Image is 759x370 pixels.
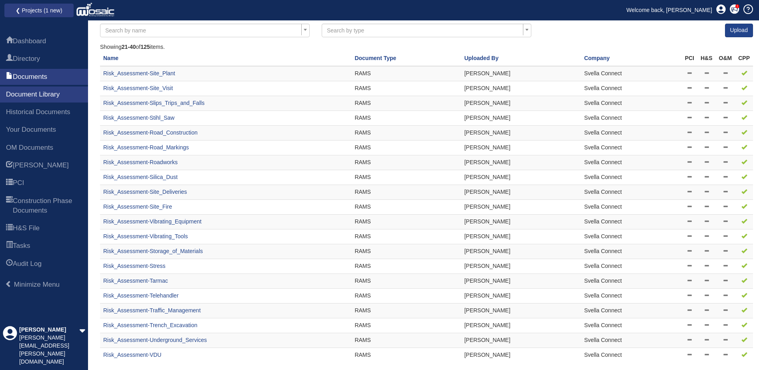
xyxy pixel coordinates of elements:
iframe: Chat [725,334,753,364]
span: Tasks [13,241,30,251]
td: [PERSON_NAME] [461,185,581,200]
a: Risk_Assessment-Vibrating_Tools [103,233,188,239]
td: RAMS [351,244,461,259]
a: ❮ Projects (1 new) [10,5,68,16]
span: Dashboard [6,37,13,46]
div: [PERSON_NAME][EMAIL_ADDRESS][PERSON_NAME][DOMAIN_NAME] [19,334,79,366]
td: Svella Connect [581,274,682,289]
span: Historical Documents [6,107,70,117]
td: RAMS [351,66,461,81]
span: Documents [6,72,13,82]
a: Welcome back, [PERSON_NAME] [621,4,718,16]
span: Directory [13,54,40,64]
td: [PERSON_NAME] [461,170,581,185]
span: Audit Log [13,259,42,269]
td: [PERSON_NAME] [461,200,581,215]
a: Risk_Assessment-Road_Markings [103,144,189,151]
span: Search by name [105,27,146,34]
th: H&S [697,51,716,66]
td: [PERSON_NAME] [461,244,581,259]
td: Svella Connect [581,318,682,333]
a: Risk_Assessment-VDU [103,352,161,358]
a: Risk_Assessment-Stress [103,263,166,269]
a: Upload [725,24,753,37]
td: Svella Connect [581,170,682,185]
td: [PERSON_NAME] [461,229,581,244]
td: RAMS [351,170,461,185]
td: Svella Connect [581,81,682,96]
td: [PERSON_NAME] [461,289,581,304]
td: [PERSON_NAME] [461,66,581,81]
a: Risk_Assessment-Roadworks [103,159,178,165]
td: RAMS [351,185,461,200]
td: RAMS [351,200,461,215]
td: RAMS [351,111,461,126]
td: RAMS [351,126,461,141]
td: Svella Connect [581,348,682,362]
td: [PERSON_NAME] [461,318,581,333]
span: H&S File [6,224,13,233]
span: Tasks [6,241,13,251]
td: RAMS [351,81,461,96]
td: [PERSON_NAME] [461,126,581,141]
div: Showing of items. [100,43,753,51]
th: O&M [716,51,735,66]
td: RAMS [351,259,461,274]
td: [PERSON_NAME] [461,215,581,229]
a: Risk_Assessment-Tarmac [103,277,168,284]
th: CPP [735,51,753,66]
td: [PERSON_NAME] [461,96,581,111]
td: Svella Connect [581,141,682,155]
a: Risk_Assessment-Telehandler [103,292,178,299]
a: Risk_Assessment-Stihl_Saw [103,115,174,121]
td: Svella Connect [581,215,682,229]
td: [PERSON_NAME] [461,274,581,289]
a: Company [584,55,610,61]
td: RAMS [351,348,461,362]
a: Risk_Assessment-Trench_Excavation [103,322,197,328]
td: RAMS [351,333,461,348]
a: Risk_Assessment-Site_Visit [103,85,173,91]
td: RAMS [351,96,461,111]
div: [PERSON_NAME] [19,326,79,334]
td: [PERSON_NAME] [461,111,581,126]
span: PCI [6,179,13,188]
span: Your Documents [6,125,56,135]
td: [PERSON_NAME] [461,155,581,170]
span: H&S File [13,223,40,233]
a: Risk_Assessment-Silica_Dust [103,174,178,180]
span: Audit Log [6,259,13,269]
td: [PERSON_NAME] [461,81,581,96]
td: RAMS [351,229,461,244]
span: HARI [13,161,69,170]
span: Search by type [327,27,364,34]
a: Document Type [354,55,396,61]
span: Directory [6,54,13,64]
a: Risk_Assessment-Site_Plant [103,70,175,76]
td: [PERSON_NAME] [461,304,581,318]
th: PCI [682,51,697,66]
a: Risk_Assessment-Slips_Trips_and_Falls [103,100,204,106]
a: Risk_Assessment-Site_Fire [103,203,172,210]
a: Name [103,55,118,61]
span: OM Documents [6,143,53,153]
span: Minimize Menu [5,281,12,288]
td: RAMS [351,141,461,155]
a: Risk_Assessment-Road_Construction [103,129,198,136]
b: 125 [140,44,150,50]
span: Document Library [6,90,60,99]
td: [PERSON_NAME] [461,348,581,362]
a: Risk_Assessment-Underground_Services [103,337,207,343]
span: Minimize Menu [14,281,60,288]
td: Svella Connect [581,200,682,215]
span: PCI [13,178,24,188]
td: Svella Connect [581,111,682,126]
img: logo_white.png [76,2,116,18]
a: Uploaded By [464,55,499,61]
td: [PERSON_NAME] [461,141,581,155]
span: Construction Phase Documents [6,197,13,216]
a: Risk_Assessment-Site_Deliveries [103,189,187,195]
span: Construction Phase Documents [13,196,82,216]
td: RAMS [351,304,461,318]
td: Svella Connect [581,126,682,141]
